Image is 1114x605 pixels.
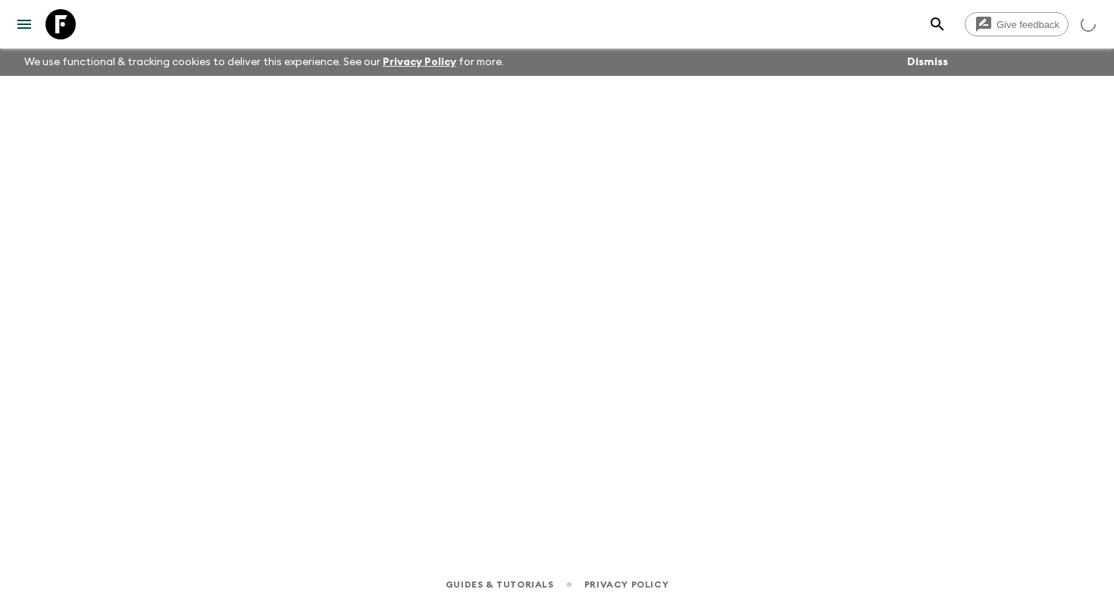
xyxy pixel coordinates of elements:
button: Dismiss [903,52,952,73]
a: Give feedback [965,12,1069,36]
p: We use functional & tracking cookies to deliver this experience. See our for more. [18,49,510,76]
a: Guides & Tutorials [446,576,554,593]
button: search adventures [922,9,953,39]
button: menu [9,9,39,39]
a: Privacy Policy [584,576,668,593]
span: Give feedback [988,19,1068,30]
a: Privacy Policy [383,57,456,67]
